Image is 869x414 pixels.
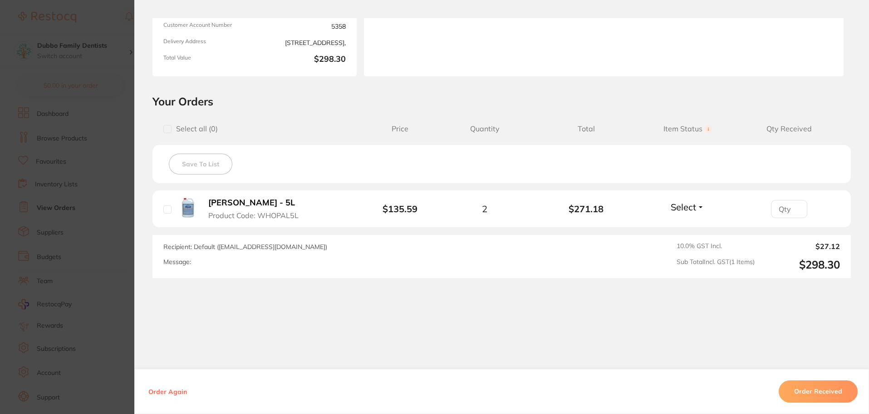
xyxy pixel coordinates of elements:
[434,125,535,133] span: Quantity
[163,38,251,47] span: Delivery Address
[771,200,807,218] input: Qty
[178,198,199,218] img: Whiteley Opal - 5L
[762,258,840,271] output: $298.30
[677,258,755,271] span: Sub Total Incl. GST ( 1 Items)
[535,204,637,214] b: $271.18
[258,38,346,47] span: [STREET_ADDRESS],
[163,243,327,251] span: Recipient: Default ( [EMAIL_ADDRESS][DOMAIN_NAME] )
[258,55,346,65] b: $298.30
[172,125,218,133] span: Select all ( 0 )
[163,258,191,266] label: Message:
[208,198,295,208] b: [PERSON_NAME] - 5L
[383,203,417,214] b: $135.59
[208,211,299,219] span: Product Code: WHOPAL5L
[206,198,310,220] button: [PERSON_NAME] - 5L Product Code: WHOPAL5L
[762,242,840,250] output: $27.12
[671,201,696,213] span: Select
[152,95,851,108] h2: Your Orders
[163,22,251,31] span: Customer Account Number
[163,55,251,65] span: Total Value
[779,380,858,402] button: Order Received
[535,125,637,133] span: Total
[738,125,840,133] span: Qty Received
[258,22,346,31] span: 5358
[637,125,739,133] span: Item Status
[146,388,190,396] button: Order Again
[366,125,434,133] span: Price
[169,154,232,175] button: Save To List
[482,204,487,214] span: 2
[668,201,707,213] button: Select
[677,242,755,250] span: 10.0 % GST Incl.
